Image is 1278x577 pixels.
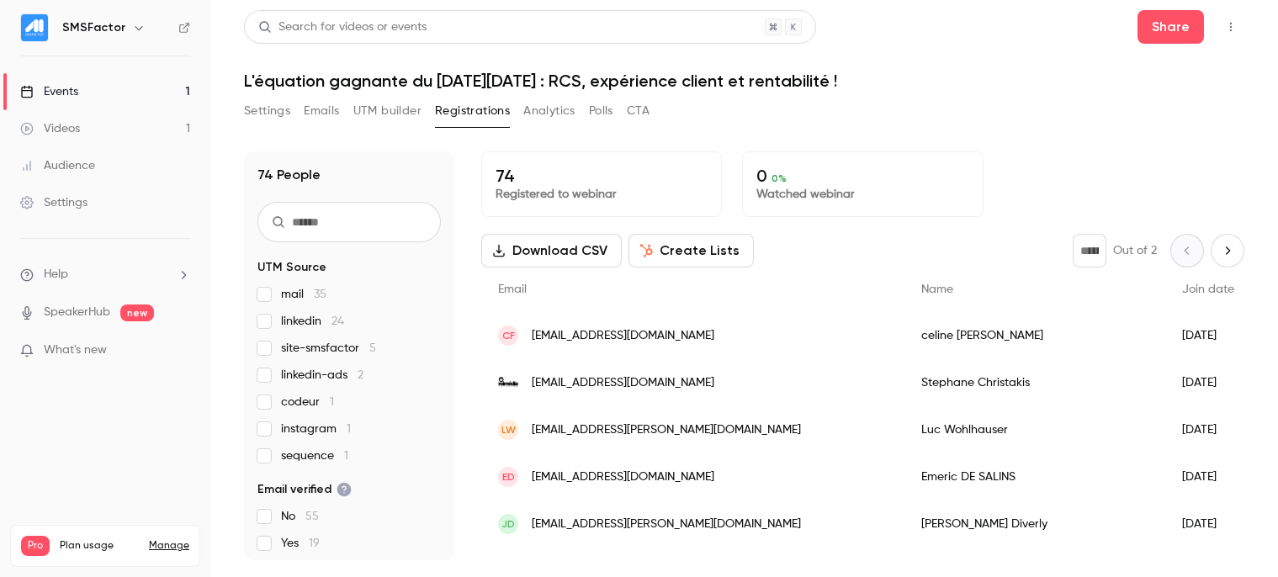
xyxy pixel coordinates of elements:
span: Join date [1182,283,1234,295]
span: No [281,508,319,525]
button: Settings [244,98,290,124]
div: [DATE] [1165,500,1251,548]
button: Share [1137,10,1204,44]
div: Search for videos or events [258,19,427,36]
div: [PERSON_NAME] Diverly [904,500,1165,548]
span: [EMAIL_ADDRESS][PERSON_NAME][DOMAIN_NAME] [532,421,801,439]
span: Yes [281,535,320,552]
div: Stephane Christakis [904,359,1165,406]
span: [EMAIL_ADDRESS][PERSON_NAME][DOMAIN_NAME] [532,516,801,533]
button: Polls [589,98,613,124]
span: Email verified [257,481,352,498]
span: [EMAIL_ADDRESS][DOMAIN_NAME] [532,374,714,392]
span: codeur [281,394,334,410]
div: [DATE] [1165,453,1251,500]
p: Registered to webinar [496,186,708,203]
div: Luc Wohlhauser [904,406,1165,453]
span: Help [44,266,68,283]
p: 0 [756,166,968,186]
span: new [120,304,154,321]
span: 0 % [772,172,787,184]
span: Pro [21,536,50,556]
span: 1 [347,423,351,435]
span: linkedin [281,313,344,330]
h1: L'équation gagnante du [DATE][DATE] : RCS, expérience client et rentabilité ! [244,71,1244,91]
button: Registrations [435,98,510,124]
img: SMSFactor [21,14,48,41]
button: Emails [304,98,339,124]
button: Next page [1211,234,1244,267]
span: instagram [281,421,351,437]
span: 5 [369,342,376,354]
span: mail [281,286,326,303]
span: UTM Source [257,259,326,276]
button: Create Lists [628,234,754,267]
h1: 74 People [257,165,321,185]
button: Download CSV [481,234,622,267]
div: Videos [20,120,80,137]
div: Emeric DE SALINS [904,453,1165,500]
span: 55 [305,511,319,522]
span: What's new [44,341,107,359]
span: 35 [314,288,326,300]
span: LW [501,422,516,437]
span: linkedin-ads [281,367,363,384]
li: help-dropdown-opener [20,266,190,283]
button: Analytics [523,98,575,124]
span: ED [502,469,515,484]
span: [EMAIL_ADDRESS][DOMAIN_NAME] [532,468,714,486]
img: roi-media.com [498,373,518,393]
span: JD [501,516,515,532]
iframe: Noticeable Trigger [170,343,190,358]
span: 2 [358,369,363,381]
div: [DATE] [1165,406,1251,453]
div: celine [PERSON_NAME] [904,312,1165,359]
span: sequence [281,447,348,464]
div: Settings [20,194,87,211]
p: Watched webinar [756,186,968,203]
div: Audience [20,157,95,174]
button: CTA [627,98,650,124]
span: 1 [330,396,334,408]
span: 24 [331,315,344,327]
div: Events [20,83,78,100]
p: Out of 2 [1113,242,1157,259]
span: Name [921,283,953,295]
span: 19 [309,537,320,549]
p: 74 [496,166,708,186]
span: cf [502,328,515,343]
button: UTM builder [353,98,422,124]
span: [EMAIL_ADDRESS][DOMAIN_NAME] [532,327,714,345]
span: Email [498,283,527,295]
h6: SMSFactor [62,19,125,36]
a: Manage [149,539,189,553]
span: site-smsfactor [281,340,376,357]
div: [DATE] [1165,359,1251,406]
a: SpeakerHub [44,304,110,321]
span: Plan usage [60,539,139,553]
div: [DATE] [1165,312,1251,359]
span: 1 [344,450,348,462]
